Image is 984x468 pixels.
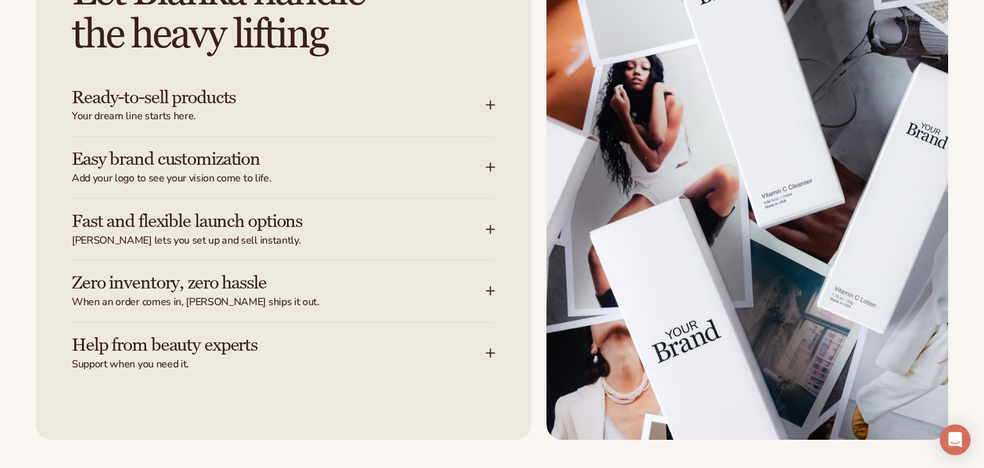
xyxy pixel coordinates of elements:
span: Add your logo to see your vision come to life. [72,172,486,185]
h3: Ready-to-sell products [72,88,447,108]
span: Your dream line starts here. [72,110,486,123]
h3: Zero inventory, zero hassle [72,273,447,293]
div: Open Intercom Messenger [940,424,971,455]
h3: Fast and flexible launch options [72,212,447,231]
h3: Help from beauty experts [72,335,447,355]
span: When an order comes in, [PERSON_NAME] ships it out. [72,296,486,309]
h3: Easy brand customization [72,149,447,169]
span: Support when you need it. [72,358,486,371]
span: [PERSON_NAME] lets you set up and sell instantly. [72,234,486,247]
